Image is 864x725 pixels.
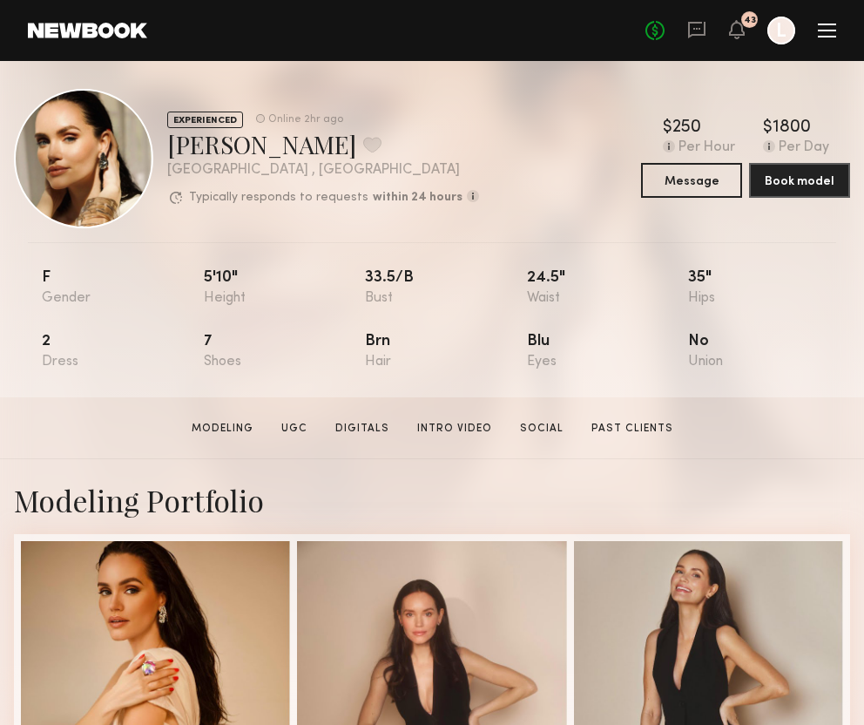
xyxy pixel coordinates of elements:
div: 7 [204,334,366,369]
div: No [688,334,850,369]
div: Modeling Portfolio [14,480,850,520]
div: 33.5/b [365,270,527,306]
a: L [767,17,795,44]
div: $ [663,119,672,137]
p: Typically responds to requests [189,192,368,204]
div: Blu [527,334,689,369]
div: [PERSON_NAME] [167,128,479,160]
div: 2 [42,334,204,369]
b: within 24 hours [373,192,462,204]
a: Intro Video [410,421,499,437]
a: Modeling [185,421,260,437]
button: Message [641,163,742,198]
div: EXPERIENCED [167,112,243,128]
div: Online 2hr ago [268,114,343,125]
div: 250 [672,119,701,137]
div: 35" [688,270,850,306]
a: UGC [274,421,314,437]
a: Social [513,421,570,437]
div: 1800 [773,119,811,137]
div: $ [763,119,773,137]
div: Brn [365,334,527,369]
div: 43 [744,16,756,25]
div: 24.5" [527,270,689,306]
a: Past Clients [584,421,680,437]
div: Per Hour [678,140,735,156]
button: Book model [749,163,850,198]
div: 5'10" [204,270,366,306]
div: [GEOGRAPHIC_DATA] , [GEOGRAPHIC_DATA] [167,163,479,178]
div: Per Day [779,140,829,156]
a: Digitals [328,421,396,437]
div: F [42,270,204,306]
